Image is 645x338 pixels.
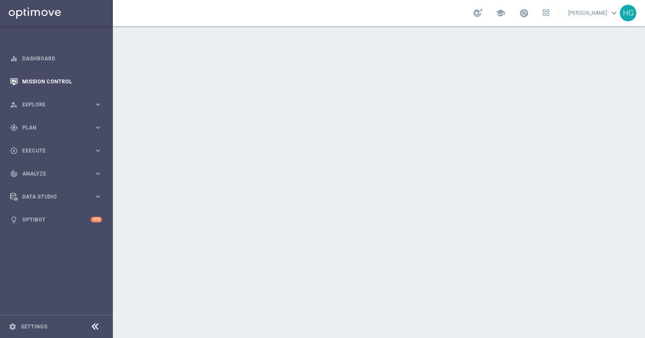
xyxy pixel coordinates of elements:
i: equalizer [10,55,18,63]
i: lightbulb [10,216,18,224]
div: Explore [10,101,94,109]
button: Data Studio keyboard_arrow_right [10,193,102,200]
div: Plan [10,124,94,132]
i: keyboard_arrow_right [94,123,102,132]
div: Data Studio [10,193,94,201]
i: keyboard_arrow_right [94,146,102,155]
span: Plan [22,125,94,130]
span: Analyze [22,171,94,176]
a: [PERSON_NAME]keyboard_arrow_down [567,7,620,20]
span: Execute [22,148,94,153]
button: play_circle_outline Execute keyboard_arrow_right [10,147,102,154]
button: equalizer Dashboard [10,55,102,62]
i: keyboard_arrow_right [94,192,102,201]
i: play_circle_outline [10,147,18,155]
a: Optibot [22,208,91,231]
div: Dashboard [10,47,102,70]
div: Execute [10,147,94,155]
span: Explore [22,102,94,107]
span: school [496,8,505,18]
button: Mission Control [10,78,102,85]
span: Data Studio [22,194,94,199]
a: Dashboard [22,47,102,70]
a: Settings [21,324,47,329]
div: Optibot [10,208,102,231]
span: keyboard_arrow_down [609,8,619,18]
button: person_search Explore keyboard_arrow_right [10,101,102,108]
div: HG [620,5,636,21]
div: Mission Control [10,70,102,93]
a: Mission Control [22,70,102,93]
div: +10 [91,217,102,222]
i: settings [9,323,16,331]
i: keyboard_arrow_right [94,100,102,109]
i: keyboard_arrow_right [94,169,102,178]
button: gps_fixed Plan keyboard_arrow_right [10,124,102,131]
i: gps_fixed [10,124,18,132]
button: track_changes Analyze keyboard_arrow_right [10,170,102,177]
i: track_changes [10,170,18,178]
div: Analyze [10,170,94,178]
button: lightbulb Optibot +10 [10,216,102,223]
i: person_search [10,101,18,109]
